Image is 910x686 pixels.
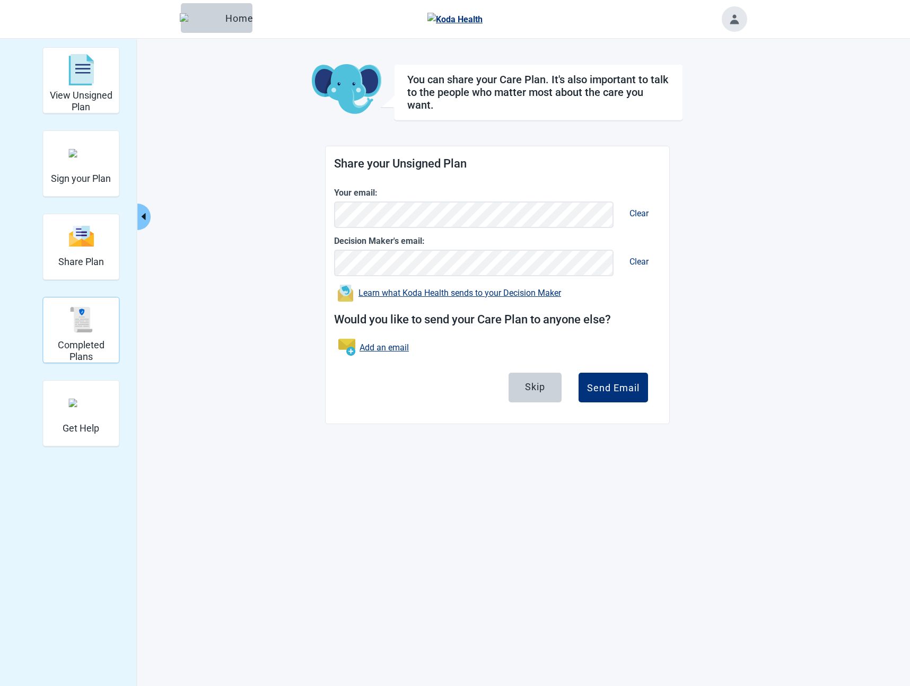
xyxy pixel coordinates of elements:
button: Send Email [579,373,648,402]
button: Learn what Koda Health sends to your Decision Maker [334,280,564,302]
img: svg%3e [68,54,94,86]
img: svg%3e [68,307,94,332]
img: person-question.svg [68,399,94,407]
button: ElephantHome [181,3,252,33]
span: caret-left [138,212,148,222]
div: View Unsigned Plan [42,47,119,113]
img: Koda Elephant [312,64,381,115]
div: Share Plan [42,214,119,280]
div: Learn what Koda Health sends to your Decision Maker [358,289,561,297]
h2: Share Plan [58,256,104,268]
div: Get Help [42,380,119,446]
img: Elephant [180,13,221,23]
button: Toggle account menu [722,6,747,32]
a: Add an email [360,341,409,354]
h2: Share your Unsigned Plan [334,155,661,173]
div: Completed Plans [42,297,119,363]
img: Koda Health [427,13,483,26]
div: Home [189,13,244,23]
img: svg%3e [68,225,94,248]
h2: View Unsigned Plan [47,90,115,112]
button: Add an email [334,335,413,360]
h1: You can share your Care Plan. It's also important to talk to the people who matter most about the... [407,73,670,111]
label: Decision Maker's email: [334,234,661,248]
div: Send Email [587,382,640,393]
button: Clear [618,248,660,276]
img: make_plan_official.svg [68,149,94,157]
div: Sign your Plan [42,130,119,197]
div: Skip [525,382,545,392]
span: Clear [621,200,657,227]
span: Clear [621,248,657,275]
label: Your email: [334,186,661,199]
button: Clear [618,199,660,228]
button: Collapse menu [137,204,151,230]
main: Main content [248,64,747,424]
h2: Completed Plans [47,339,115,362]
h2: Sign your Plan [51,173,111,184]
button: Skip [509,373,562,402]
h2: Would you like to send your Care Plan to anyone else? [334,311,661,329]
h2: Get Help [63,423,99,434]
